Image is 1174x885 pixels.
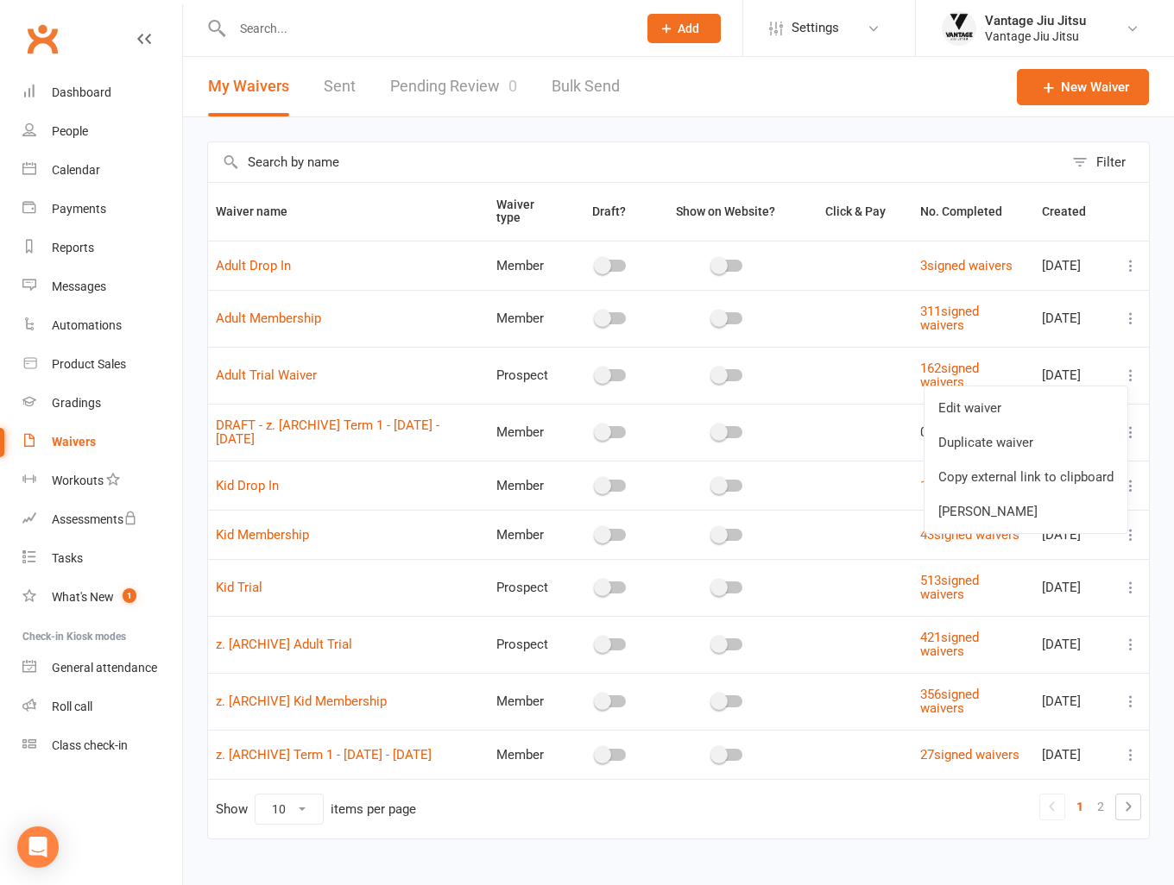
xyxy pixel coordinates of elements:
span: 1 [123,588,136,603]
div: People [52,124,88,138]
td: Member [489,461,569,510]
a: Tasks [22,539,182,578]
a: Bulk Send [552,57,620,116]
a: Roll call [22,687,182,726]
span: Waiver name [216,204,306,218]
div: Workouts [52,474,104,487]
input: Search by name [208,142,1064,182]
a: Product Sales [22,345,182,384]
a: Waivers [22,423,182,461]
a: Automations [22,306,182,345]
a: 311signed waivers [920,304,979,334]
a: 27signed waivers [920,747,1019,763]
td: Prospect [489,559,569,616]
button: My Waivers [208,57,289,116]
input: Search... [227,16,625,41]
div: Roll call [52,700,92,713]
div: General attendance [52,661,157,675]
button: Click & Pay [810,201,905,222]
span: Draft? [592,204,626,218]
a: DRAFT - z. [ARCHIVE] Term 1 - [DATE] - [DATE] [216,417,439,448]
a: Adult Trial Waiver [216,367,317,383]
a: 513signed waivers [920,573,979,603]
a: General attendance kiosk mode [22,649,182,687]
a: People [22,112,182,151]
a: 3signed waivers [920,258,1013,273]
img: thumb_image1666673915.png [942,11,976,46]
a: Gradings [22,384,182,423]
span: Click & Pay [825,204,886,218]
a: Class kiosk mode [22,726,182,765]
button: Waiver name [216,201,306,222]
a: [PERSON_NAME] [925,494,1127,529]
td: Member [489,241,569,290]
a: Sent [324,57,356,116]
a: Calendar [22,151,182,190]
a: 43signed waivers [920,527,1019,543]
a: Edit waiver [925,391,1127,425]
a: 162signed waivers [920,361,979,391]
a: Messages [22,267,182,306]
a: Copy external link to clipboard [925,460,1127,494]
a: Clubworx [21,17,64,60]
a: New Waiver [1017,69,1149,105]
a: 421signed waivers [920,630,979,660]
a: Dashboard [22,73,182,112]
td: [DATE] [1034,616,1113,673]
span: 0 [508,77,517,95]
td: Member [489,290,569,347]
button: Draft? [577,201,645,222]
a: Adult Drop In [216,258,291,273]
div: Payments [52,202,106,216]
td: [DATE] [1034,730,1113,779]
a: Pending Review0 [390,57,517,116]
a: Payments [22,190,182,229]
div: Vantage Jiu Jitsu [985,28,1086,44]
td: [DATE] [1034,347,1113,404]
td: Member [489,673,569,730]
div: Messages [52,279,106,293]
div: Tasks [52,551,83,565]
div: Reports [52,241,94,254]
a: Kid Trial [216,580,262,595]
span: 0 signed waivers [920,424,1013,440]
a: 1 [1070,794,1090,819]
div: What's New [52,590,114,604]
th: No. Completed [912,183,1034,241]
a: 1signed waiver [920,478,1006,493]
td: Member [489,404,569,461]
a: 356signed waivers [920,687,979,717]
td: [DATE] [1034,290,1113,347]
div: Filter [1096,152,1126,173]
button: Filter [1064,142,1149,182]
div: Class check-in [52,738,128,752]
a: Reports [22,229,182,267]
div: Product Sales [52,357,126,371]
a: 2 [1090,794,1111,819]
a: Workouts [22,461,182,500]
a: What's New1 [22,578,182,617]
td: [DATE] [1034,510,1113,559]
a: z. [ARCHIVE] Kid Membership [216,694,387,709]
div: Dashboard [52,85,111,99]
th: Waiver type [489,183,569,241]
td: [DATE] [1034,559,1113,616]
td: Prospect [489,616,569,673]
td: Member [489,730,569,779]
div: Calendar [52,163,100,177]
button: Add [647,14,721,43]
div: Assessments [52,512,137,526]
a: Assessments [22,500,182,539]
button: Created [1042,201,1105,222]
a: Adult Membership [216,311,321,326]
a: Kid Drop In [216,478,279,493]
td: [DATE] [1034,673,1113,730]
a: Duplicate waiver [925,425,1127,460]
div: Open Intercom Messenger [17,826,59,868]
span: Created [1042,204,1105,218]
div: Gradings [52,396,101,410]
div: Automations [52,318,122,332]
div: items per page [331,802,416,817]
button: Show on Website? [660,201,794,222]
td: Member [489,510,569,559]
